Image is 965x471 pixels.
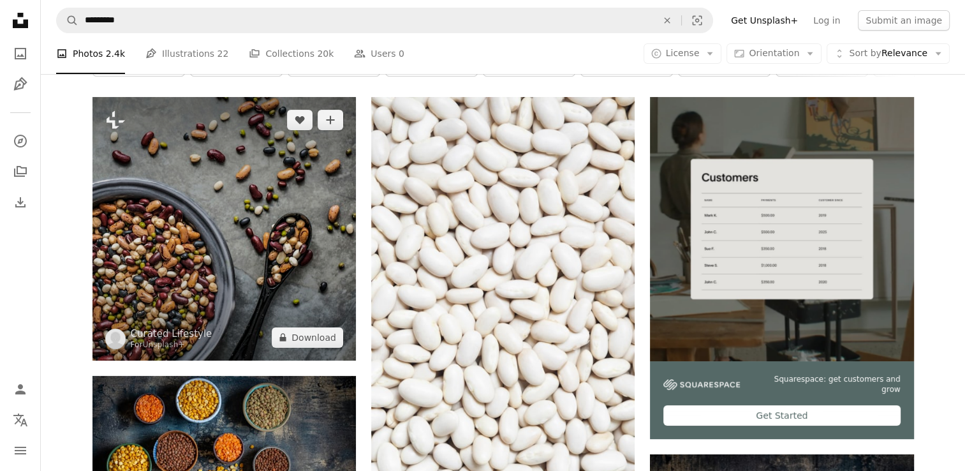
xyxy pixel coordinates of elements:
[755,374,900,396] span: Squarespace: get customers and grow
[8,377,33,402] a: Log in / Sign up
[105,329,126,349] img: Go to Curated Lifestyle's profile
[8,8,33,36] a: Home — Unsplash
[143,340,185,349] a: Unsplash+
[650,97,913,361] img: file-1747939376688-baf9a4a454ffimage
[249,33,334,74] a: Collections 20k
[317,47,334,61] span: 20k
[8,407,33,433] button: Language
[8,438,33,463] button: Menu
[663,405,900,426] div: Get Started
[827,43,950,64] button: Sort byRelevance
[8,190,33,215] a: Download History
[8,128,33,154] a: Explore
[56,8,713,33] form: Find visuals sitewide
[92,223,356,234] a: Fresh legumes in a bowl
[8,159,33,184] a: Collections
[131,327,212,340] a: Curated Lifestyle
[287,110,313,130] button: Like
[92,97,356,361] img: Fresh legumes in a bowl
[371,289,635,301] a: white beans on white background
[849,48,881,58] span: Sort by
[849,47,927,60] span: Relevance
[858,10,950,31] button: Submit an image
[8,41,33,66] a: Photos
[57,8,78,33] button: Search Unsplash
[354,33,404,74] a: Users 0
[217,47,229,61] span: 22
[650,97,913,439] a: Squarespace: get customers and growGet Started
[145,33,228,74] a: Illustrations 22
[8,71,33,97] a: Illustrations
[92,458,356,469] a: a person touching a bowl of lentils on a table
[399,47,404,61] span: 0
[806,10,848,31] a: Log in
[644,43,722,64] button: License
[663,379,740,391] img: file-1747939142011-51e5cc87e3c9
[131,340,212,350] div: For
[653,8,681,33] button: Clear
[723,10,806,31] a: Get Unsplash+
[272,327,343,348] button: Download
[749,48,799,58] span: Orientation
[318,110,343,130] button: Add to Collection
[726,43,821,64] button: Orientation
[666,48,700,58] span: License
[682,8,712,33] button: Visual search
